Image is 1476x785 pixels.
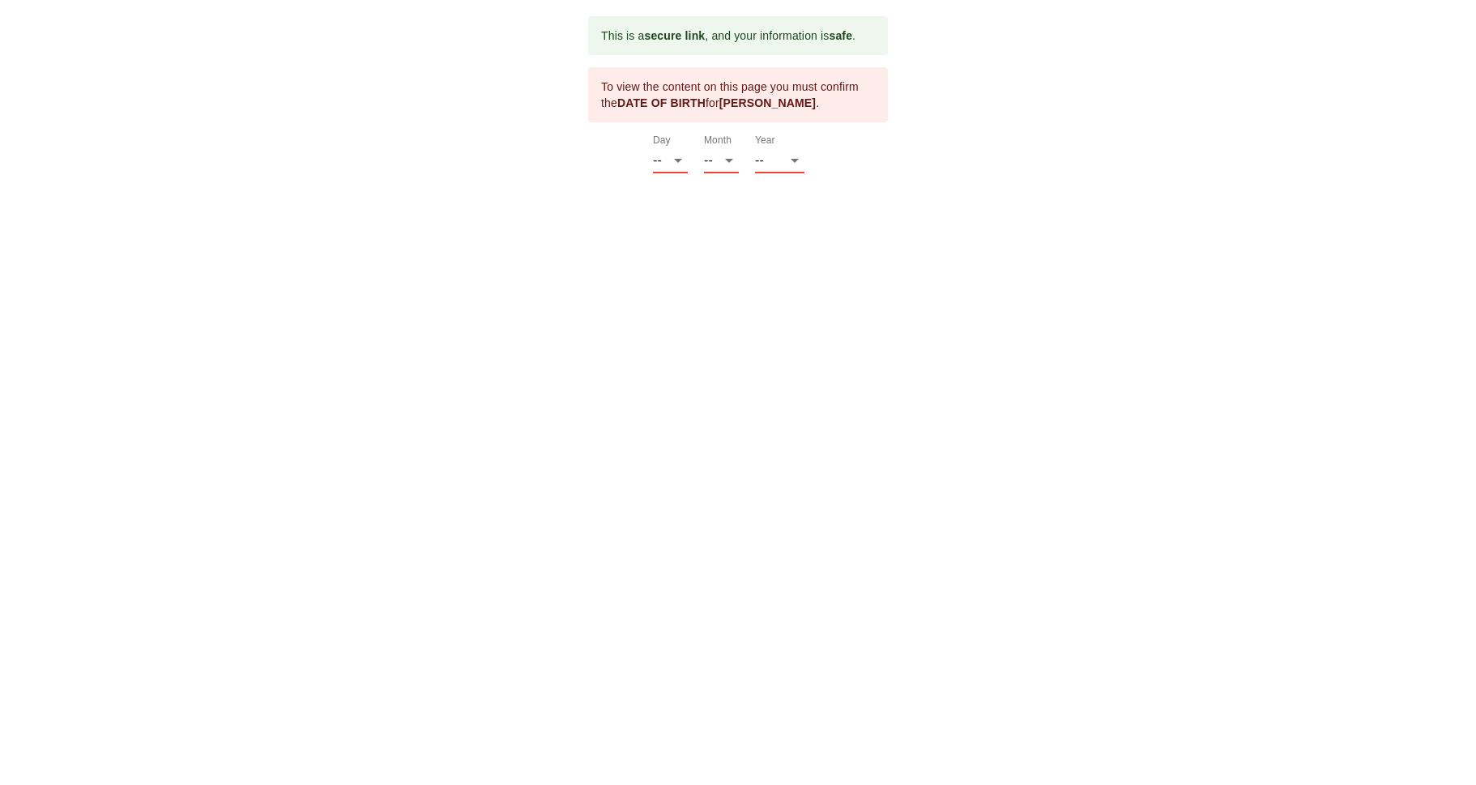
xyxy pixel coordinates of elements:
div: To view the content on this page you must confirm the for . [601,72,875,117]
b: secure link [644,29,705,42]
label: Month [704,136,732,146]
div: This is a , and your information is . [601,21,855,50]
b: DATE OF BIRTH [617,96,706,109]
b: safe [829,29,852,42]
label: Year [755,136,775,146]
label: Day [653,136,671,146]
b: [PERSON_NAME] [719,96,816,109]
